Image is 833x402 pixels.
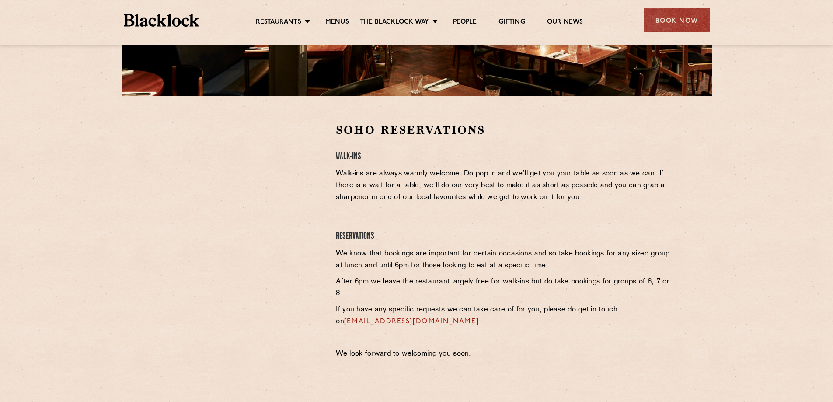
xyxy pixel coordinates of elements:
[336,304,671,328] p: If you have any specific requests we can take care of for you, please do get in touch on .
[498,18,525,28] a: Gifting
[336,168,671,203] p: Walk-ins are always warmly welcome. Do pop in and we’ll get you your table as soon as we can. If ...
[360,18,429,28] a: The Blacklock Way
[336,151,671,163] h4: Walk-Ins
[193,122,291,254] iframe: OpenTable make booking widget
[644,8,710,32] div: Book Now
[325,18,349,28] a: Menus
[547,18,583,28] a: Our News
[344,318,479,325] a: [EMAIL_ADDRESS][DOMAIN_NAME]
[336,348,671,360] p: We look forward to welcoming you soon.
[124,14,199,27] img: BL_Textured_Logo-footer-cropped.svg
[336,276,671,300] p: After 6pm we leave the restaurant largely free for walk-ins but do take bookings for groups of 6,...
[336,122,671,138] h2: Soho Reservations
[336,248,671,272] p: We know that bookings are important for certain occasions and so take bookings for any sized grou...
[453,18,477,28] a: People
[256,18,301,28] a: Restaurants
[336,231,671,242] h4: Reservations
